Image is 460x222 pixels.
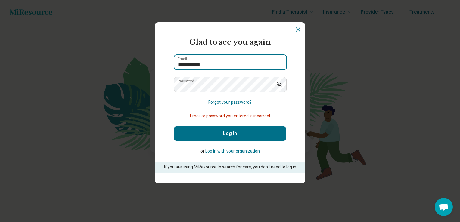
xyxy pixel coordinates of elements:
label: Password [178,79,194,83]
p: If you are using MiResource to search for care, you don’t need to log in [163,164,297,170]
section: Login Dialog [155,22,305,183]
button: Log in with your organization [205,148,260,154]
button: Dismiss [294,26,302,33]
p: Email or password you entered is incorrect [174,113,286,119]
button: Show password [273,77,286,91]
h2: Glad to see you again [174,37,286,48]
button: Forgot your password? [208,99,252,106]
p: or [174,148,286,154]
button: Log In [174,126,286,141]
label: Email [178,57,187,61]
